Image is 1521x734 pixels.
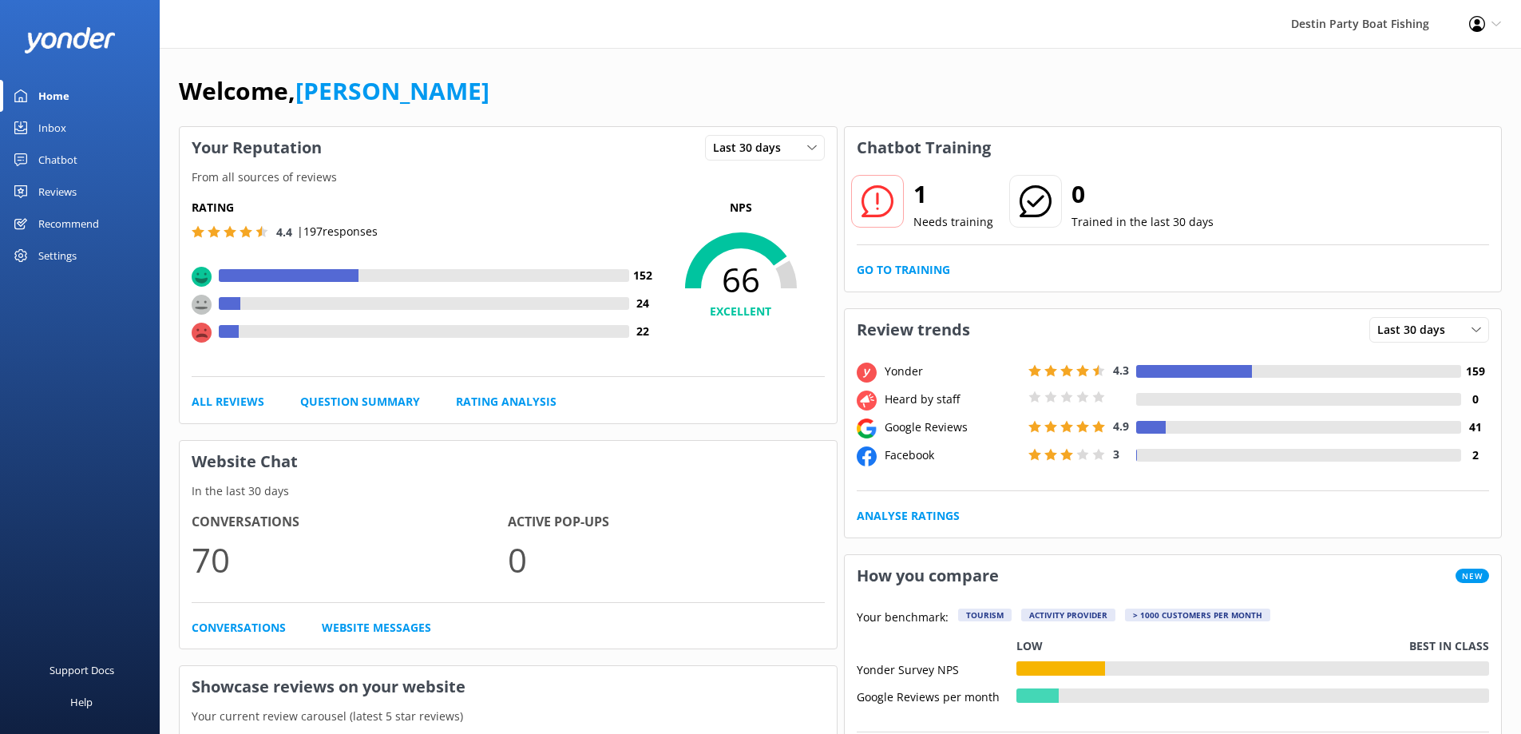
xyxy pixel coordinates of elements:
h4: 2 [1461,446,1489,464]
p: NPS [657,199,825,216]
div: Help [70,686,93,718]
div: Activity Provider [1021,609,1115,621]
h4: 152 [629,267,657,284]
div: Settings [38,240,77,272]
div: Yonder Survey NPS [857,661,1016,676]
a: Rating Analysis [456,393,557,411]
span: 4.4 [276,224,292,240]
p: | 197 responses [297,223,378,240]
h3: Website Chat [180,441,837,482]
div: Support Docs [50,654,114,686]
p: From all sources of reviews [180,169,837,186]
h5: Rating [192,199,657,216]
a: Analyse Ratings [857,507,960,525]
h4: EXCELLENT [657,303,825,320]
img: yonder-white-logo.png [24,27,116,54]
span: 3 [1113,446,1119,462]
a: Website Messages [322,619,431,637]
div: Tourism [958,609,1012,621]
p: Best in class [1409,637,1489,655]
p: Trained in the last 30 days [1071,213,1214,231]
h3: Chatbot Training [845,127,1003,169]
h3: Review trends [845,309,982,351]
span: Last 30 days [1377,321,1455,339]
div: Inbox [38,112,66,144]
div: Google Reviews [881,419,1024,436]
span: Last 30 days [713,139,790,157]
p: Needs training [913,213,993,231]
div: Yonder [881,363,1024,380]
h4: Active Pop-ups [508,512,824,533]
div: Recommend [38,208,99,240]
div: Chatbot [38,144,77,176]
h4: 24 [629,295,657,312]
span: 4.3 [1113,363,1129,378]
h4: 159 [1461,363,1489,380]
span: New [1456,569,1489,583]
div: > 1000 customers per month [1125,609,1270,621]
p: Your benchmark: [857,609,949,628]
div: Home [38,80,69,112]
a: Question Summary [300,393,420,411]
h2: 0 [1071,175,1214,213]
h3: Showcase reviews on your website [180,666,837,708]
a: All Reviews [192,393,264,411]
span: 66 [657,260,825,300]
h3: Your Reputation [180,127,334,169]
p: 70 [192,533,508,586]
div: Google Reviews per month [857,688,1016,703]
h2: 1 [913,175,993,213]
a: Conversations [192,619,286,637]
p: Your current review carousel (latest 5 star reviews) [180,708,837,725]
span: 4.9 [1113,419,1129,434]
h3: How you compare [845,555,1011,597]
div: Reviews [38,176,77,208]
div: Facebook [881,446,1024,464]
h4: 41 [1461,419,1489,436]
div: Heard by staff [881,391,1024,408]
h4: 0 [1461,391,1489,408]
h4: 22 [629,323,657,340]
a: [PERSON_NAME] [295,74,489,107]
p: 0 [508,533,824,586]
a: Go to Training [857,261,950,279]
p: In the last 30 days [180,482,837,500]
h1: Welcome, [179,72,489,110]
p: Low [1016,637,1043,655]
h4: Conversations [192,512,508,533]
